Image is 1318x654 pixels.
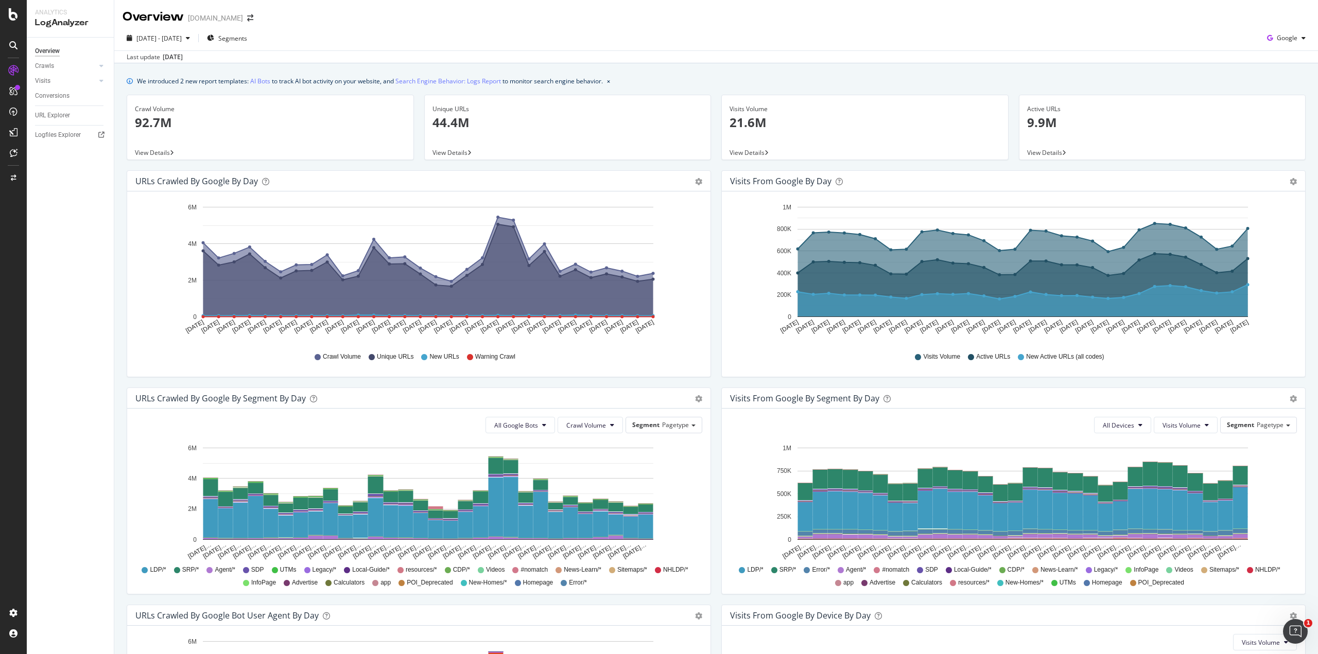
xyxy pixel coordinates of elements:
svg: A chart. [730,441,1293,561]
span: POI_Deprecated [407,578,453,587]
div: Active URLs [1027,104,1298,114]
span: POI_Deprecated [1138,578,1184,587]
span: #nomatch [882,565,909,574]
text: [DATE] [934,319,955,334]
span: SRP/* [779,565,796,574]
text: 600K [777,248,791,255]
span: Videos [486,565,505,574]
text: [DATE] [1198,319,1219,334]
a: URL Explorer [35,110,107,121]
span: Crawl Volume [323,352,361,361]
button: All Google Bots [485,417,555,433]
span: Legacy/* [313,565,337,574]
span: Google [1277,33,1297,42]
div: URLs Crawled by Google bot User Agent By Day [135,610,319,621]
span: Segment [1227,420,1254,429]
div: Crawl Volume [135,104,406,114]
text: [DATE] [231,319,252,334]
text: 400K [777,270,791,277]
div: gear [695,612,702,620]
span: InfoPage [251,578,276,587]
span: New-Homes/* [469,578,507,587]
text: [DATE] [417,319,438,334]
text: [DATE] [841,319,862,334]
text: 1M [783,445,791,452]
text: [DATE] [950,319,970,334]
div: [DATE] [163,52,183,62]
span: [DATE] - [DATE] [136,34,182,43]
text: [DATE] [293,319,314,334]
text: [DATE] [996,319,1017,334]
span: resources/* [958,578,990,587]
p: 92.7M [135,114,406,131]
span: NHLDP/* [663,565,688,574]
text: [DATE] [1213,319,1234,334]
span: SRP/* [182,565,199,574]
text: [DATE] [1105,319,1125,334]
span: Error/* [569,578,587,587]
span: Agent/* [846,565,866,574]
text: 4M [188,240,197,248]
div: URL Explorer [35,110,70,121]
text: [DATE] [542,319,562,334]
span: Active URLs [976,352,1010,361]
span: View Details [730,148,765,157]
a: AI Bots [250,76,270,86]
span: View Details [135,148,170,157]
span: All Google Bots [494,421,538,430]
span: CDP/* [1008,565,1025,574]
svg: A chart. [730,200,1293,343]
div: Visits from Google by day [730,176,831,186]
div: Last update [127,52,183,62]
svg: A chart. [135,200,699,343]
span: app [380,578,391,587]
div: arrow-right-arrow-left [247,14,253,22]
span: Visits Volume [1242,638,1280,647]
span: News-Learn/* [1040,565,1078,574]
button: Segments [203,30,251,46]
span: InfoPage [1134,565,1158,574]
span: View Details [432,148,467,157]
span: Local-Guide/* [954,565,992,574]
text: [DATE] [826,319,846,334]
text: [DATE] [795,319,816,334]
text: [DATE] [1059,319,1079,334]
text: [DATE] [1074,319,1095,334]
span: New Active URLs (all codes) [1026,352,1104,361]
text: [DATE] [216,319,236,334]
span: Calculators [911,578,942,587]
div: Overview [123,8,184,26]
text: [DATE] [1028,319,1048,334]
div: Visits [35,76,50,86]
span: Error/* [812,565,830,574]
text: [DATE] [1043,319,1064,334]
span: SDP [925,565,938,574]
a: Logfiles Explorer [35,130,107,140]
text: [DATE] [634,319,655,334]
text: [DATE] [184,319,205,334]
text: [DATE] [919,319,940,334]
text: 6M [188,445,197,452]
div: Visits from Google By Segment By Day [730,393,879,403]
text: [DATE] [448,319,469,334]
text: [DATE] [981,319,1001,334]
span: Advertise [870,578,895,587]
span: Agent/* [215,565,235,574]
text: 250K [777,513,791,520]
text: [DATE] [402,319,422,334]
text: 0 [193,536,197,543]
div: info banner [127,76,1306,86]
span: UTMs [1060,578,1076,587]
a: Crawls [35,61,96,72]
text: 500K [777,490,791,498]
div: gear [695,395,702,402]
span: Homepage [523,578,553,587]
text: [DATE] [1012,319,1032,334]
div: Logfiles Explorer [35,130,81,140]
span: #nomatch [521,565,548,574]
span: New-Homes/* [1005,578,1044,587]
span: LDP/* [747,565,763,574]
